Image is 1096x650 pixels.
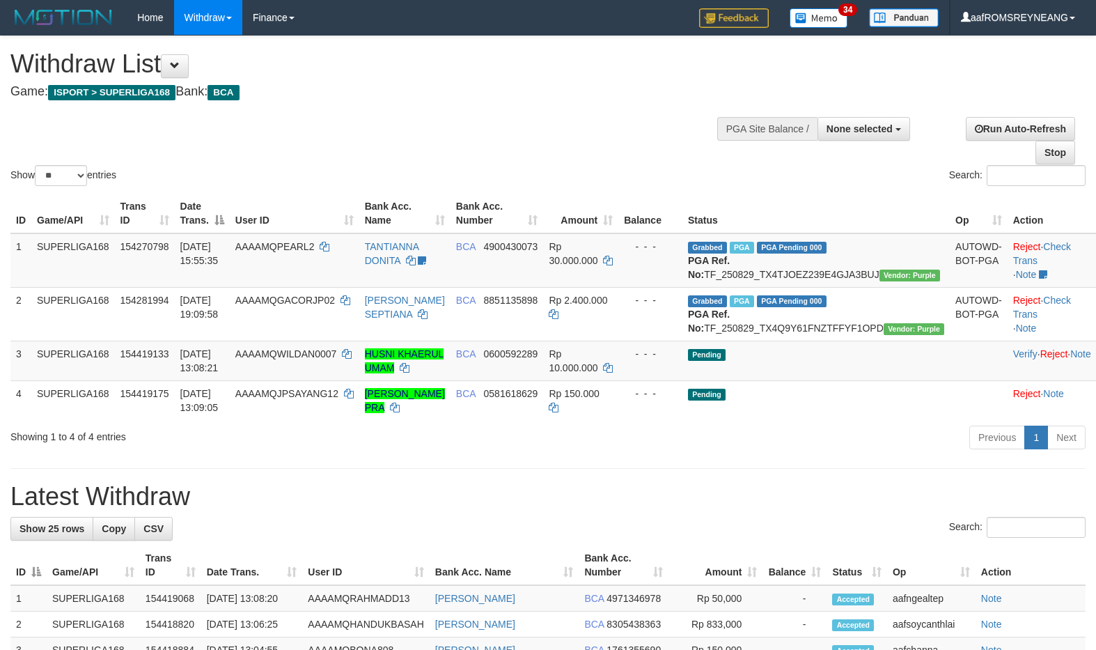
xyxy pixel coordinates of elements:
[981,619,1002,630] a: Note
[549,295,607,306] span: Rp 2.400.000
[31,380,115,420] td: SUPERLIGA168
[10,165,116,186] label: Show entries
[180,295,219,320] span: [DATE] 19:09:58
[1043,388,1064,399] a: Note
[606,593,661,604] span: Copy 4971346978 to clipboard
[950,194,1008,233] th: Op: activate to sort column ascending
[19,523,84,534] span: Show 25 rows
[302,612,429,637] td: AAAAMQHANDUKBASAH
[790,8,848,28] img: Button%20Memo.svg
[762,612,827,637] td: -
[365,348,444,373] a: HUSNI KHAERUL UMAM
[579,545,668,585] th: Bank Acc. Number: activate to sort column ascending
[435,619,515,630] a: [PERSON_NAME]
[950,233,1008,288] td: AUTOWD-BOT-PGA
[1040,348,1068,359] a: Reject
[230,194,359,233] th: User ID: activate to sort column ascending
[549,348,597,373] span: Rp 10.000.000
[682,233,950,288] td: TF_250829_TX4TJOEZ239E4GJA3BUJ
[10,380,31,420] td: 4
[180,241,219,266] span: [DATE] 15:55:35
[624,293,677,307] div: - - -
[201,585,303,612] td: [DATE] 13:08:20
[451,194,544,233] th: Bank Acc. Number: activate to sort column ascending
[10,612,47,637] td: 2
[1070,348,1091,359] a: Note
[10,287,31,341] td: 2
[48,85,175,100] span: ISPORT > SUPERLIGA168
[10,341,31,380] td: 3
[1016,269,1037,280] a: Note
[624,387,677,401] div: - - -
[484,241,538,252] span: Copy 4900430073 to clipboard
[730,295,754,307] span: Marked by aafnonsreyleab
[838,3,857,16] span: 34
[817,117,910,141] button: None selected
[430,545,579,585] th: Bank Acc. Name: activate to sort column ascending
[10,483,1086,511] h1: Latest Withdraw
[120,348,169,359] span: 154419133
[887,612,976,637] td: aafsoycanthlai
[143,523,164,534] span: CSV
[484,388,538,399] span: Copy 0581618629 to clipboard
[757,295,827,307] span: PGA Pending
[1013,295,1071,320] a: Check Trans
[950,287,1008,341] td: AUTOWD-BOT-PGA
[10,585,47,612] td: 1
[879,270,940,281] span: Vendor URL: https://trx4.1velocity.biz
[1013,241,1071,266] a: Check Trans
[584,593,604,604] span: BCA
[682,287,950,341] td: TF_250829_TX4Q9Y61FNZTFFYF1OPD
[730,242,754,254] span: Marked by aafmaleo
[201,612,303,637] td: [DATE] 13:06:25
[1013,348,1038,359] a: Verify
[140,612,201,637] td: 154418820
[688,389,726,401] span: Pending
[762,585,827,612] td: -
[584,619,604,630] span: BCA
[180,348,219,373] span: [DATE] 13:08:21
[435,593,515,604] a: [PERSON_NAME]
[887,585,976,612] td: aafngealtep
[1035,141,1075,164] a: Stop
[35,165,87,186] select: Showentries
[31,287,115,341] td: SUPERLIGA168
[484,295,538,306] span: Copy 8851135898 to clipboard
[10,85,717,99] h4: Game: Bank:
[484,348,538,359] span: Copy 0600592289 to clipboard
[624,240,677,254] div: - - -
[10,7,116,28] img: MOTION_logo.png
[549,388,599,399] span: Rp 150.000
[10,233,31,288] td: 1
[31,341,115,380] td: SUPERLIGA168
[10,424,446,444] div: Showing 1 to 4 of 4 entries
[869,8,939,27] img: panduan.png
[365,388,445,413] a: [PERSON_NAME] PRA
[359,194,451,233] th: Bank Acc. Name: activate to sort column ascending
[1024,426,1048,449] a: 1
[618,194,682,233] th: Balance
[456,241,476,252] span: BCA
[115,194,175,233] th: Trans ID: activate to sort column ascending
[832,619,874,631] span: Accepted
[365,295,445,320] a: [PERSON_NAME] SEPTIANA
[456,295,476,306] span: BCA
[302,545,429,585] th: User ID: activate to sort column ascending
[1013,295,1041,306] a: Reject
[302,585,429,612] td: AAAAMQRAHMADD13
[235,388,338,399] span: AAAAMQJPSAYANG12
[949,165,1086,186] label: Search:
[456,388,476,399] span: BCA
[47,545,140,585] th: Game/API: activate to sort column ascending
[102,523,126,534] span: Copy
[10,50,717,78] h1: Withdraw List
[1016,323,1037,334] a: Note
[235,348,337,359] span: AAAAMQWILDAN0007
[969,426,1025,449] a: Previous
[688,295,727,307] span: Grabbed
[10,194,31,233] th: ID
[93,517,135,541] a: Copy
[966,117,1075,141] a: Run Auto-Refresh
[47,612,140,637] td: SUPERLIGA168
[884,323,944,335] span: Vendor URL: https://trx4.1velocity.biz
